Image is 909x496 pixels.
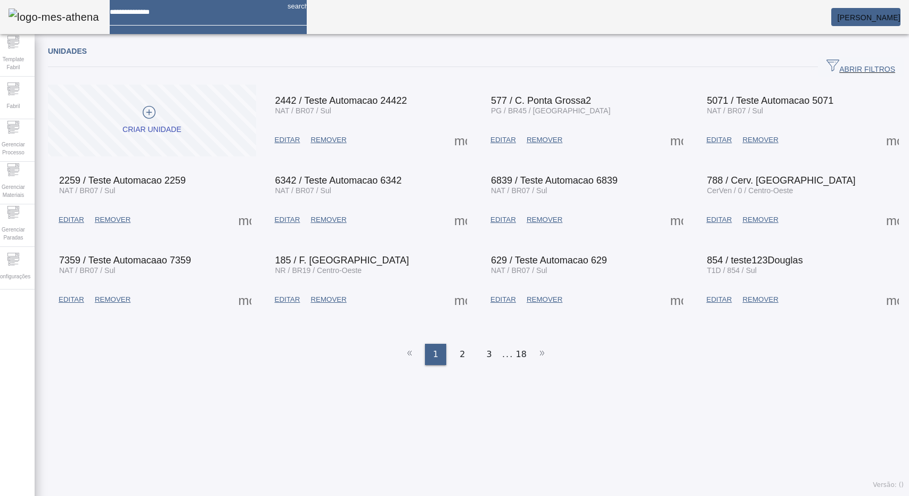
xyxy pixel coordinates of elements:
[310,135,346,145] span: REMOVER
[486,348,492,361] span: 3
[491,106,610,115] span: PG / BR45 / [GEOGRAPHIC_DATA]
[59,294,84,305] span: EDITAR
[883,130,902,150] button: Mais
[490,294,516,305] span: EDITAR
[826,59,895,75] span: ABRIR FILTROS
[305,130,351,150] button: REMOVER
[873,481,904,489] span: Versão: ()
[737,210,783,229] button: REMOVER
[305,290,351,309] button: REMOVER
[3,99,23,113] span: Fabril
[275,266,362,275] span: NR / BR19 / Centro-Oeste
[485,290,521,309] button: EDITAR
[89,210,136,229] button: REMOVER
[527,214,562,225] span: REMOVER
[527,294,562,305] span: REMOVER
[53,290,89,309] button: EDITAR
[275,175,402,186] span: 6342 / Teste Automacao 6342
[490,135,516,145] span: EDITAR
[491,266,547,275] span: NAT / BR07 / Sul
[701,290,738,309] button: EDITAR
[275,294,300,305] span: EDITAR
[667,210,686,229] button: Mais
[701,130,738,150] button: EDITAR
[707,266,757,275] span: T1D / 854 / Sul
[667,130,686,150] button: Mais
[59,186,115,195] span: NAT / BR07 / Sul
[883,210,902,229] button: Mais
[235,210,255,229] button: Mais
[707,294,732,305] span: EDITAR
[275,95,407,106] span: 2442 / Teste Automacao 24422
[9,9,99,26] img: logo-mes-athena
[275,135,300,145] span: EDITAR
[491,186,547,195] span: NAT / BR07 / Sul
[818,57,904,77] button: ABRIR FILTROS
[491,255,607,266] span: 629 / Teste Automacao 629
[667,290,686,309] button: Mais
[521,210,568,229] button: REMOVER
[485,130,521,150] button: EDITAR
[451,290,470,309] button: Mais
[516,344,527,365] li: 18
[48,47,87,55] span: Unidades
[275,106,331,115] span: NAT / BR07 / Sul
[95,214,130,225] span: REMOVER
[742,214,778,225] span: REMOVER
[838,13,900,22] span: [PERSON_NAME]
[59,255,191,266] span: 7359 / Teste Automacaao 7359
[89,290,136,309] button: REMOVER
[707,175,856,186] span: 788 / Cerv. [GEOGRAPHIC_DATA]
[59,175,186,186] span: 2259 / Teste Automacao 2259
[269,290,306,309] button: EDITAR
[742,294,778,305] span: REMOVER
[59,214,84,225] span: EDITAR
[737,290,783,309] button: REMOVER
[527,135,562,145] span: REMOVER
[707,186,793,195] span: CerVen / 0 / Centro-Oeste
[883,290,902,309] button: Mais
[707,135,732,145] span: EDITAR
[275,255,409,266] span: 185 / F. [GEOGRAPHIC_DATA]
[491,175,618,186] span: 6839 / Teste Automacao 6839
[269,210,306,229] button: EDITAR
[53,210,89,229] button: EDITAR
[491,95,591,106] span: 577 / C. Ponta Grossa2
[59,266,115,275] span: NAT / BR07 / Sul
[503,344,513,365] li: ...
[122,125,181,135] div: Criar unidade
[275,186,331,195] span: NAT / BR07 / Sul
[701,210,738,229] button: EDITAR
[737,130,783,150] button: REMOVER
[707,95,834,106] span: 5071 / Teste Automacao 5071
[451,130,470,150] button: Mais
[742,135,778,145] span: REMOVER
[48,85,256,156] button: Criar unidade
[269,130,306,150] button: EDITAR
[310,214,346,225] span: REMOVER
[235,290,255,309] button: Mais
[305,210,351,229] button: REMOVER
[95,294,130,305] span: REMOVER
[707,106,763,115] span: NAT / BR07 / Sul
[275,214,300,225] span: EDITAR
[490,214,516,225] span: EDITAR
[521,290,568,309] button: REMOVER
[451,210,470,229] button: Mais
[707,255,803,266] span: 854 / teste123Douglas
[521,130,568,150] button: REMOVER
[460,348,465,361] span: 2
[485,210,521,229] button: EDITAR
[707,214,732,225] span: EDITAR
[310,294,346,305] span: REMOVER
